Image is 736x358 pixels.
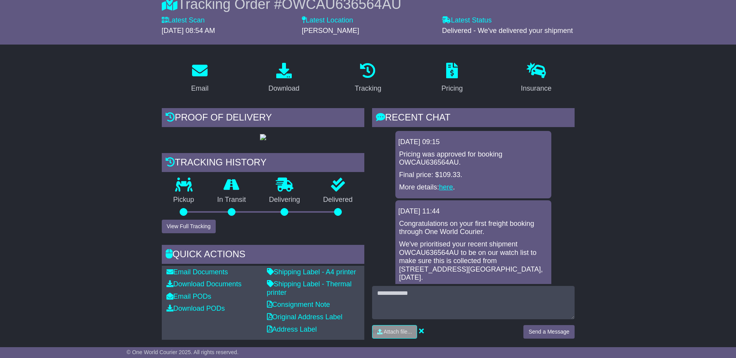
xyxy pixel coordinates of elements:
div: RECENT CHAT [372,108,575,129]
a: Download Documents [166,280,242,288]
div: [DATE] 09:15 [398,138,548,146]
div: Quick Actions [162,245,364,266]
a: Shipping Label - A4 printer [267,268,356,276]
div: Pricing [442,83,463,94]
a: Email [186,60,213,96]
img: GetPodImage [260,134,266,140]
div: Tracking [355,83,381,94]
button: View Full Tracking [162,220,216,233]
p: In Transit [206,196,258,204]
a: here [439,183,453,191]
span: [DATE] 08:54 AM [162,27,215,34]
label: Latest Status [442,16,492,25]
p: Final price: $109.33. [399,171,547,179]
p: More details: . [399,183,547,192]
a: Shipping Label - Thermal printer [267,280,352,296]
label: Latest Scan [162,16,205,25]
div: Proof of Delivery [162,108,364,129]
p: Delivering [258,196,312,204]
p: Delivered [312,196,364,204]
a: Address Label [267,325,317,333]
p: We've prioritised your recent shipment OWCAU636564AU to be on our watch list to make sure this is... [399,240,547,282]
span: [PERSON_NAME] [302,27,359,34]
div: Insurance [521,83,552,94]
div: Tracking history [162,153,364,174]
a: Download PODs [166,305,225,312]
a: Insurance [516,60,557,96]
button: Send a Message [523,325,574,339]
a: Consignment Note [267,301,330,308]
a: Pricing [436,60,468,96]
a: Download [263,60,305,96]
a: Email PODs [166,293,211,300]
a: Email Documents [166,268,228,276]
div: Email [191,83,208,94]
p: Pickup [162,196,206,204]
span: Delivered - We've delivered your shipment [442,27,573,34]
a: Original Address Label [267,313,343,321]
div: Download [268,83,300,94]
a: Tracking [350,60,386,96]
p: Pricing was approved for booking OWCAU636564AU. [399,150,547,167]
span: © One World Courier 2025. All rights reserved. [126,349,239,355]
label: Latest Location [302,16,353,25]
div: [DATE] 11:44 [398,207,548,216]
p: Congratulations on your first freight booking through One World Courier. [399,220,547,236]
